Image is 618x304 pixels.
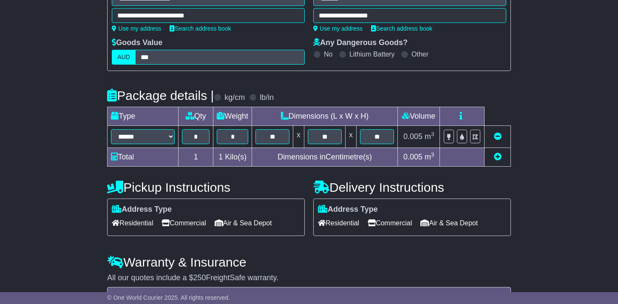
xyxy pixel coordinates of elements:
[112,216,153,230] span: Residential
[318,205,378,214] label: Address Type
[179,148,213,167] td: 1
[420,216,478,230] span: Air & Sea Depot
[108,148,179,167] td: Total
[318,216,359,230] span: Residential
[170,25,231,32] a: Search address book
[313,38,408,48] label: Any Dangerous Goods?
[313,180,511,194] h4: Delivery Instructions
[324,50,332,58] label: No
[293,126,304,148] td: x
[494,132,502,141] a: Remove this item
[112,38,162,48] label: Goods Value
[112,50,136,65] label: AUD
[252,148,398,167] td: Dimensions in Centimetre(s)
[411,50,428,58] label: Other
[371,25,432,32] a: Search address book
[213,107,252,126] td: Weight
[107,273,510,283] div: All our quotes include a $ FreightSafe warranty.
[431,131,434,137] sup: 3
[403,153,422,161] span: 0.005
[425,153,434,161] span: m
[224,93,245,102] label: kg/cm
[213,148,252,167] td: Kilo(s)
[218,153,223,161] span: 1
[368,216,412,230] span: Commercial
[107,88,214,102] h4: Package details |
[252,107,398,126] td: Dimensions (L x W x H)
[349,50,395,58] label: Lithium Battery
[193,273,206,282] span: 250
[107,294,230,301] span: © One World Courier 2025. All rights reserved.
[260,93,274,102] label: lb/in
[346,126,357,148] td: x
[398,107,440,126] td: Volume
[215,216,272,230] span: Air & Sea Depot
[162,216,206,230] span: Commercial
[494,153,502,161] a: Add new item
[112,205,172,214] label: Address Type
[112,25,161,32] a: Use my address
[403,132,422,141] span: 0.005
[425,132,434,141] span: m
[107,255,510,269] h4: Warranty & Insurance
[313,25,363,32] a: Use my address
[179,107,213,126] td: Qty
[107,180,305,194] h4: Pickup Instructions
[108,107,179,126] td: Type
[431,151,434,158] sup: 3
